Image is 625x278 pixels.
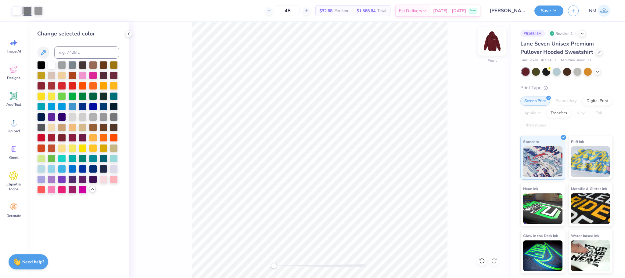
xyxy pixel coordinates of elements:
[583,97,612,106] div: Digital Print
[592,109,606,118] div: Foil
[271,263,277,269] div: Accessibility label
[523,232,558,239] span: Glow in the Dark Ink
[433,8,466,14] span: [DATE] - [DATE]
[571,240,610,271] img: Water based Ink
[54,46,119,59] input: e.g. 7428 c
[523,185,538,192] span: Neon Ink
[480,29,504,54] img: Front
[319,8,332,14] span: $32.68
[548,30,576,37] div: Revision 2
[523,193,562,224] img: Neon Ink
[523,146,562,177] img: Standard
[8,129,20,134] span: Upload
[571,138,584,145] span: Puff Ink
[552,97,581,106] div: Embroidery
[541,58,558,63] span: # LS14001
[571,146,610,177] img: Puff Ink
[22,259,44,265] strong: Need help?
[520,84,613,91] div: Print Type
[534,5,563,16] button: Save
[377,8,386,14] span: Total
[523,138,539,145] span: Standard
[520,30,545,37] div: # 516843A
[589,7,596,14] span: NM
[276,5,300,16] input: – –
[37,30,119,38] div: Change selected color
[399,8,422,14] span: Est. Delivery
[520,109,545,118] div: Applique
[586,5,613,17] a: NM
[571,232,599,239] span: Water based Ink
[520,58,538,63] span: Lane Seven
[7,75,20,80] span: Designs
[547,109,571,118] div: Transfers
[4,182,24,192] span: Clipart & logos
[6,213,21,218] span: Decorate
[571,185,607,192] span: Metallic & Glitter Ink
[571,193,610,224] img: Metallic & Glitter Ink
[485,5,530,17] input: Untitled Design
[488,58,497,63] div: Front
[598,5,610,17] img: Naina Mehta
[334,8,349,14] span: Per Item
[470,9,476,13] span: Free
[520,121,550,130] div: Rhinestones
[7,49,21,54] span: Image AI
[6,102,21,107] span: Add Text
[523,240,562,271] img: Glow in the Dark Ink
[573,109,590,118] div: Vinyl
[357,8,375,14] span: $1,568.64
[9,155,19,160] span: Greek
[520,97,550,106] div: Screen Print
[561,58,591,63] span: Minimum Order: 12 +
[520,40,594,56] span: Lane Seven Unisex Premium Pullover Hooded Sweatshirt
